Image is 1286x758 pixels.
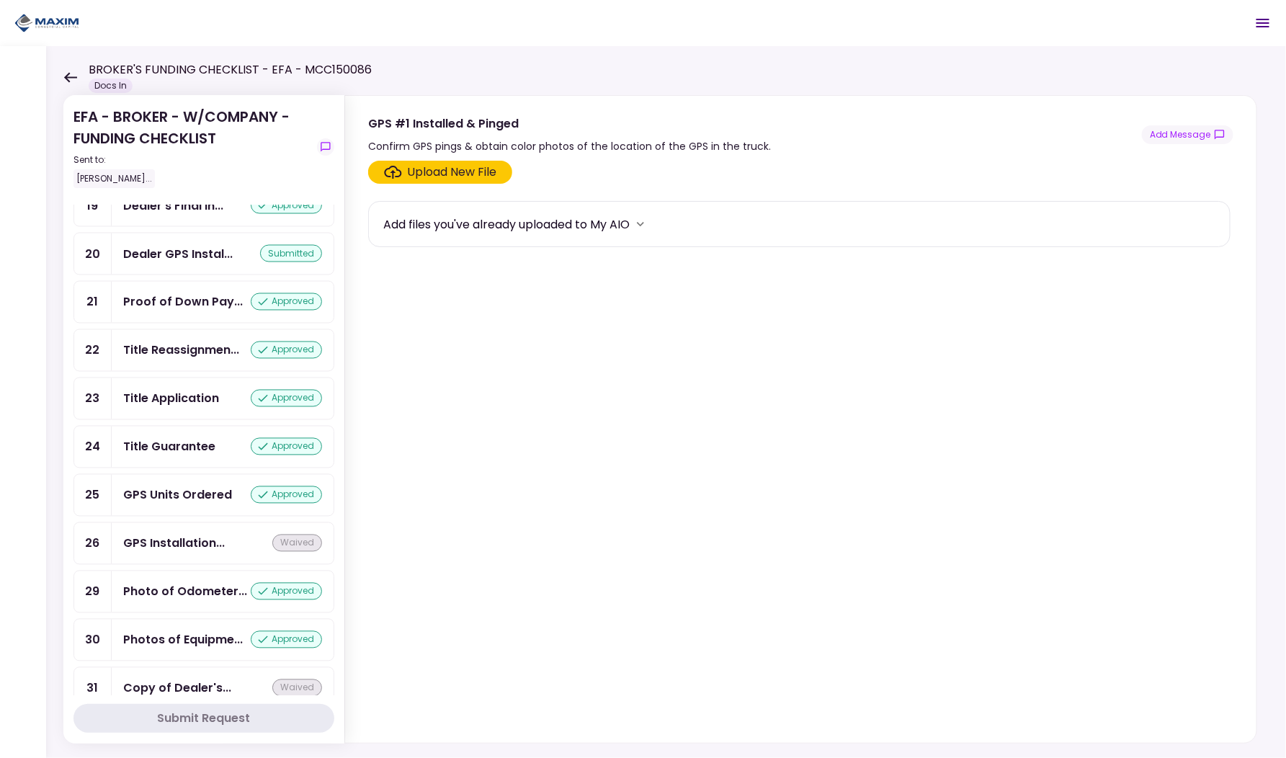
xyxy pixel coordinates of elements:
[73,619,334,661] a: 30Photos of Equipment Exteriorapproved
[123,245,233,263] div: Dealer GPS Installation Invoice
[73,153,311,166] div: Sent to:
[158,710,251,727] div: Submit Request
[123,342,239,360] div: Title Reassignment
[251,631,322,648] div: approved
[74,378,112,419] div: 23
[73,378,334,420] a: 23Title Applicationapproved
[123,438,215,456] div: Title Guarantee
[123,535,225,553] div: GPS Installation Requested
[73,426,334,468] a: 24Title Guaranteeapproved
[123,631,243,649] div: Photos of Equipment Exterior
[74,668,112,709] div: 31
[251,438,322,455] div: approved
[73,106,311,188] div: EFA - BROKER - W/COMPANY - FUNDING CHECKLIST
[260,245,322,262] div: submitted
[368,161,512,184] span: Click here to upload the required document
[344,95,1257,744] div: GPS #1 Installed & PingedConfirm GPS pings & obtain color photos of the location of the GPS in th...
[1246,6,1280,40] button: Open menu
[89,79,133,93] div: Docs In
[73,474,334,517] a: 25GPS Units Orderedapproved
[73,329,334,372] a: 22Title Reassignmentapproved
[1142,125,1233,144] button: show-messages
[74,620,112,661] div: 30
[73,571,334,613] a: 29Photo of Odometer or Reefer hoursapproved
[123,390,219,408] div: Title Application
[73,169,155,188] div: [PERSON_NAME]...
[123,679,231,697] div: Copy of Dealer's Warranty
[251,342,322,359] div: approved
[74,282,112,323] div: 21
[73,522,334,565] a: 26GPS Installation Requestedwaived
[74,475,112,516] div: 25
[272,535,322,552] div: waived
[251,197,322,214] div: approved
[74,427,112,468] div: 24
[123,486,232,504] div: GPS Units Ordered
[368,115,771,133] div: GPS #1 Installed & Pinged
[408,164,497,181] div: Upload New File
[123,293,243,311] div: Proof of Down Payment 1
[272,679,322,697] div: waived
[73,667,334,710] a: 31Copy of Dealer's Warrantywaived
[251,293,322,311] div: approved
[74,523,112,564] div: 26
[368,138,771,155] div: Confirm GPS pings & obtain color photos of the location of the GPS in the truck.
[251,583,322,600] div: approved
[74,185,112,226] div: 19
[317,138,334,156] button: show-messages
[73,233,334,275] a: 20Dealer GPS Installation Invoicesubmitted
[383,215,630,233] div: Add files you've already uploaded to My AIO
[123,583,247,601] div: Photo of Odometer or Reefer hours
[14,12,79,34] img: Partner icon
[251,390,322,407] div: approved
[123,197,223,215] div: Dealer's Final Invoice
[74,233,112,275] div: 20
[74,571,112,612] div: 29
[89,61,372,79] h1: BROKER'S FUNDING CHECKLIST - EFA - MCC150086
[73,281,334,324] a: 21Proof of Down Payment 1approved
[73,184,334,227] a: 19Dealer's Final Invoiceapproved
[74,330,112,371] div: 22
[73,704,334,733] button: Submit Request
[630,213,651,235] button: more
[251,486,322,504] div: approved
